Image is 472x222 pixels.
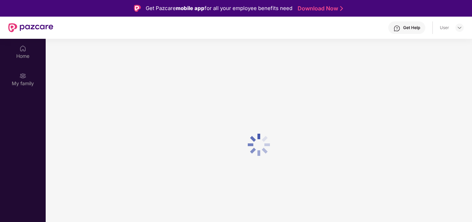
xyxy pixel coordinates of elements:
img: svg+xml;base64,PHN2ZyBpZD0iSG9tZSIgeG1sbnM9Imh0dHA6Ly93d3cudzMub3JnLzIwMDAvc3ZnIiB3aWR0aD0iMjAiIG... [19,45,26,52]
img: Stroke [340,5,343,12]
div: Get Help [403,25,420,30]
img: Logo [134,5,141,12]
strong: mobile app [176,5,205,11]
div: Get Pazcare for all your employee benefits need [146,4,292,12]
img: New Pazcare Logo [8,23,53,32]
div: User [440,25,449,30]
a: Download Now [298,5,341,12]
img: svg+xml;base64,PHN2ZyBpZD0iRHJvcGRvd24tMzJ4MzIiIHhtbG5zPSJodHRwOi8vd3d3LnczLm9yZy8yMDAwL3N2ZyIgd2... [457,25,462,30]
img: svg+xml;base64,PHN2ZyBpZD0iSGVscC0zMngzMiIgeG1sbnM9Imh0dHA6Ly93d3cudzMub3JnLzIwMDAvc3ZnIiB3aWR0aD... [393,25,400,32]
img: svg+xml;base64,PHN2ZyB3aWR0aD0iMjAiIGhlaWdodD0iMjAiIHZpZXdCb3g9IjAgMCAyMCAyMCIgZmlsbD0ibm9uZSIgeG... [19,72,26,79]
